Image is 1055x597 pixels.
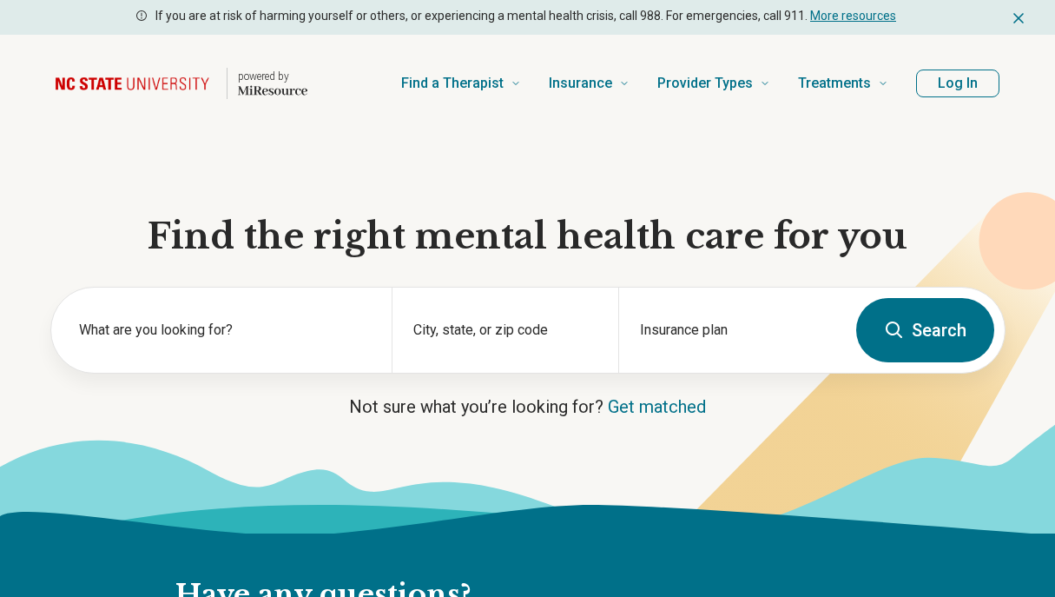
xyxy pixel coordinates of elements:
[798,49,888,118] a: Treatments
[549,71,612,96] span: Insurance
[657,71,753,96] span: Provider Types
[50,395,1006,419] p: Not sure what you’re looking for?
[608,396,706,417] a: Get matched
[1010,7,1027,28] button: Dismiss
[798,71,871,96] span: Treatments
[401,49,521,118] a: Find a Therapist
[155,7,896,25] p: If you are at risk of harming yourself or others, or experiencing a mental health crisis, call 98...
[56,56,307,111] a: Home page
[657,49,770,118] a: Provider Types
[401,71,504,96] span: Find a Therapist
[856,298,994,362] button: Search
[810,9,896,23] a: More resources
[238,70,307,83] p: powered by
[549,49,630,118] a: Insurance
[50,214,1006,259] h1: Find the right mental health care for you
[916,70,999,97] button: Log In
[79,320,371,341] label: What are you looking for?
